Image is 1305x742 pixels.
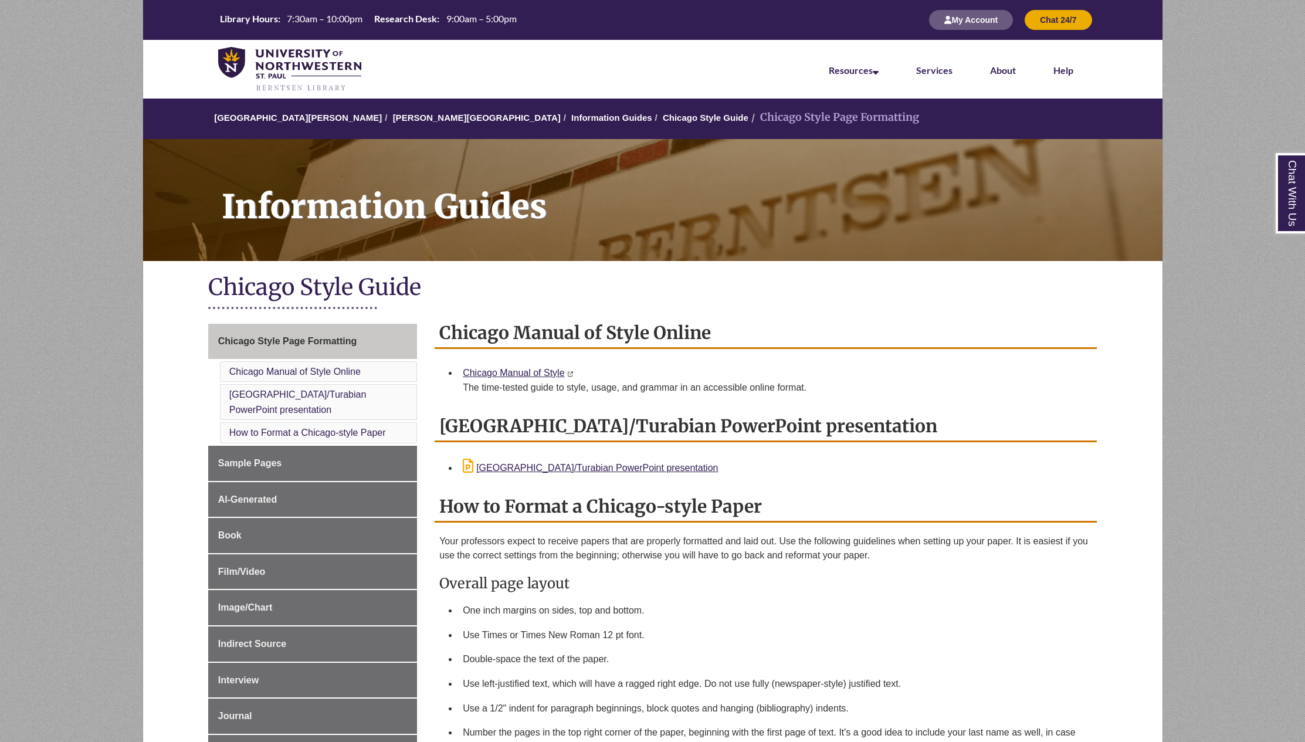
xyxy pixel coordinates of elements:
[143,139,1162,261] a: Information Guides
[215,12,521,28] a: Hours Today
[929,15,1013,25] a: My Account
[370,12,441,25] th: Research Desk:
[208,482,417,517] a: AI-Generated
[208,663,417,698] a: Interview
[218,639,286,649] span: Indirect Source
[571,113,652,123] a: Information Guides
[458,672,1092,696] li: Use left-justified text, which will have a ragged right edge. Do not use fully (newspaper-style) ...
[208,554,417,589] a: Film/Video
[463,368,564,378] a: Chicago Manual of Style
[208,626,417,662] a: Indirect Source
[435,492,1097,523] h2: How to Format a Chicago-style Paper
[218,458,282,468] span: Sample Pages
[229,428,386,438] a: How to Format a Chicago-style Paper
[1025,15,1092,25] a: Chat 24/7
[990,65,1016,76] a: About
[567,371,574,377] i: This link opens in a new window
[458,696,1092,721] li: Use a 1/2" indent for paragraph beginnings, block quotes and hanging (bibliography) indents.
[287,13,362,24] span: 7:30am – 10:00pm
[218,530,242,540] span: Book
[214,113,382,123] a: [GEOGRAPHIC_DATA][PERSON_NAME]
[229,367,361,377] a: Chicago Manual of Style Online
[218,336,357,346] span: Chicago Style Page Formatting
[439,534,1092,563] p: Your professors expect to receive papers that are properly formatted and laid out. Use the follow...
[215,12,282,25] th: Library Hours:
[458,647,1092,672] li: Double-space the text of the paper.
[458,598,1092,623] li: One inch margins on sides, top and bottom.
[393,113,561,123] a: [PERSON_NAME][GEOGRAPHIC_DATA]
[916,65,953,76] a: Services
[435,411,1097,442] h2: [GEOGRAPHIC_DATA]/Turabian PowerPoint presentation
[229,389,367,415] a: [GEOGRAPHIC_DATA]/Turabian PowerPoint presentation
[463,463,718,473] a: [GEOGRAPHIC_DATA]/Turabian PowerPoint presentation
[218,602,272,612] span: Image/Chart
[215,12,521,27] table: Hours Today
[463,381,1087,395] div: The time-tested guide to style, usage, and grammar in an accessible online format.
[218,711,252,721] span: Journal
[208,446,417,481] a: Sample Pages
[218,494,277,504] span: AI-Generated
[458,623,1092,648] li: Use Times or Times New Roman 12 pt font.
[1025,10,1092,30] button: Chat 24/7
[218,567,266,577] span: Film/Video
[446,13,517,24] span: 9:00am – 5:00pm
[1053,65,1073,76] a: Help
[208,324,417,359] a: Chicago Style Page Formatting
[218,675,259,685] span: Interview
[218,47,362,93] img: UNWSP Library Logo
[208,273,1097,304] h1: Chicago Style Guide
[209,139,1162,246] h1: Information Guides
[439,574,1092,592] h3: Overall page layout
[208,590,417,625] a: Image/Chart
[929,10,1013,30] button: My Account
[748,109,919,126] li: Chicago Style Page Formatting
[663,113,748,123] a: Chicago Style Guide
[829,65,879,76] a: Resources
[208,699,417,734] a: Journal
[208,518,417,553] a: Book
[435,318,1097,349] h2: Chicago Manual of Style Online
